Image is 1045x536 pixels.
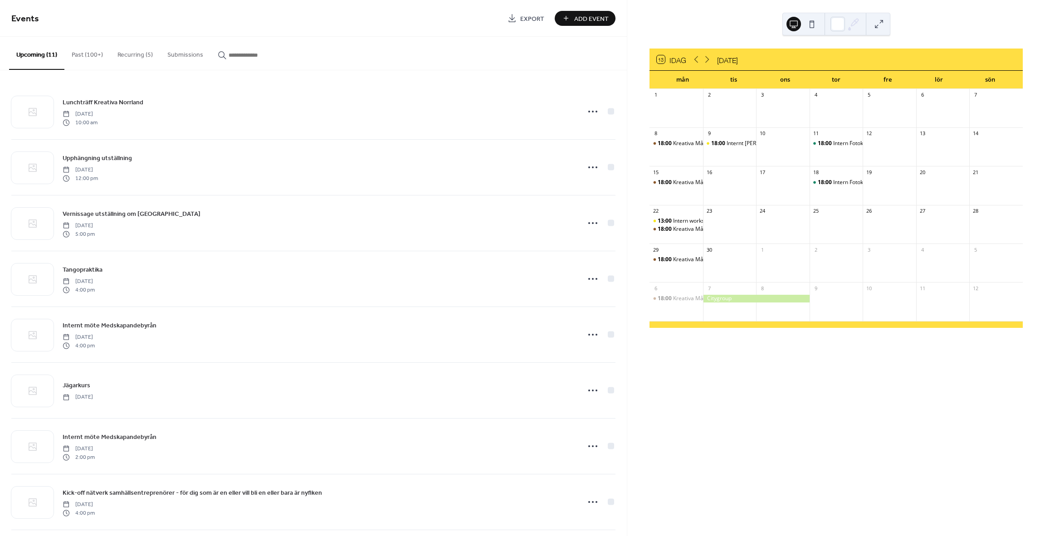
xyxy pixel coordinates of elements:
div: 13 [919,130,926,137]
div: 22 [652,208,659,214]
div: 14 [972,130,979,137]
div: 21 [972,169,979,175]
div: 25 [812,208,819,214]
div: 23 [706,208,713,214]
span: 12:00 pm [63,174,98,182]
span: 4:00 pm [63,509,95,517]
span: [DATE] [63,333,95,341]
div: tor [811,71,862,89]
span: Internt möte Medskapandebyrån [63,433,156,442]
span: Internt möte Medskapandebyrån [63,321,156,331]
div: 6 [919,92,926,98]
span: Add Event [574,14,609,24]
div: Intern workshop [673,217,714,225]
div: Internt möte Giellakieli [703,140,757,147]
div: 18 [812,169,819,175]
span: 4:00 pm [63,286,95,294]
div: 26 [865,208,872,214]
span: 18:00 [711,140,727,147]
div: 15 [652,169,659,175]
div: Kreativa Måndag [673,225,716,233]
div: Citygroup [703,295,810,302]
span: 18:00 [658,225,673,233]
a: Lunchträff Kreativa Norrland [63,97,143,107]
a: Tangopraktika [63,264,103,275]
div: Intern Fotokurs [833,179,871,186]
div: Kreativa Måndag [673,295,716,302]
span: 13:00 [658,217,673,225]
div: 7 [706,285,713,292]
span: Events [11,10,39,28]
span: 10:00 am [63,118,98,127]
button: 13Idag [654,53,689,66]
div: mån [657,71,708,89]
div: 7 [972,92,979,98]
div: Kreativa Måndag [649,225,703,233]
div: Internt [PERSON_NAME] Giellakieli [727,140,813,147]
div: 4 [812,92,819,98]
div: 16 [706,169,713,175]
span: [DATE] [63,166,98,174]
div: Kreativa Måndag [649,256,703,263]
span: 18:00 [818,140,833,147]
div: 4 [919,246,926,253]
span: [DATE] [63,445,95,453]
span: [DATE] [63,222,95,230]
div: Kreativa Måndag [673,179,716,186]
a: Internt möte Medskapandebyrån [63,320,156,331]
div: 3 [865,246,872,253]
a: Upphängning utställning [63,153,132,163]
div: 6 [652,285,659,292]
button: Past (100+) [64,37,110,69]
a: Jägarkurs [63,380,90,390]
div: Intern Fotokurs [810,140,863,147]
span: [DATE] [63,501,95,509]
div: sön [964,71,1016,89]
div: 3 [759,92,766,98]
div: 1 [652,92,659,98]
div: 27 [919,208,926,214]
div: lör [913,71,964,89]
div: 2 [812,246,819,253]
div: 9 [706,130,713,137]
span: [DATE] [63,393,93,401]
span: 4:00 pm [63,341,95,350]
span: Kick-off nätverk samhällsentreprenörer - för dig som är en eller vill bli en eller bara är nyfiken [63,488,322,498]
div: Intern Fotokurs [810,179,863,186]
div: 1 [759,246,766,253]
div: 24 [759,208,766,214]
div: 8 [759,285,766,292]
span: [DATE] [63,110,98,118]
span: 18:00 [658,295,673,302]
a: Internt möte Medskapandebyrån [63,432,156,442]
div: 5 [972,246,979,253]
span: 18:00 [658,256,673,263]
div: 17 [759,169,766,175]
div: [DATE] [717,54,738,65]
div: 12 [865,130,872,137]
span: Export [520,14,544,24]
button: Submissions [160,37,210,69]
div: Kreativa Måndag [649,295,703,302]
div: Kreativa Måndag [673,140,716,147]
div: 10 [759,130,766,137]
div: 9 [812,285,819,292]
div: 19 [865,169,872,175]
button: Add Event [555,11,615,26]
span: 5:00 pm [63,230,95,238]
div: 10 [865,285,872,292]
a: Kick-off nätverk samhällsentreprenörer - för dig som är en eller vill bli en eller bara är nyfiken [63,487,322,498]
span: [DATE] [63,278,95,286]
span: Vernissage utställning om [GEOGRAPHIC_DATA] [63,210,200,219]
div: 11 [812,130,819,137]
div: Intern workshop [649,217,703,225]
span: 18:00 [658,140,673,147]
span: 18:00 [818,179,833,186]
span: Jägarkurs [63,381,90,390]
button: Upcoming (11) [9,37,64,70]
div: Intern Fotokurs [833,140,871,147]
span: Lunchträff Kreativa Norrland [63,98,143,107]
div: 28 [972,208,979,214]
span: Upphängning utställning [63,154,132,163]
